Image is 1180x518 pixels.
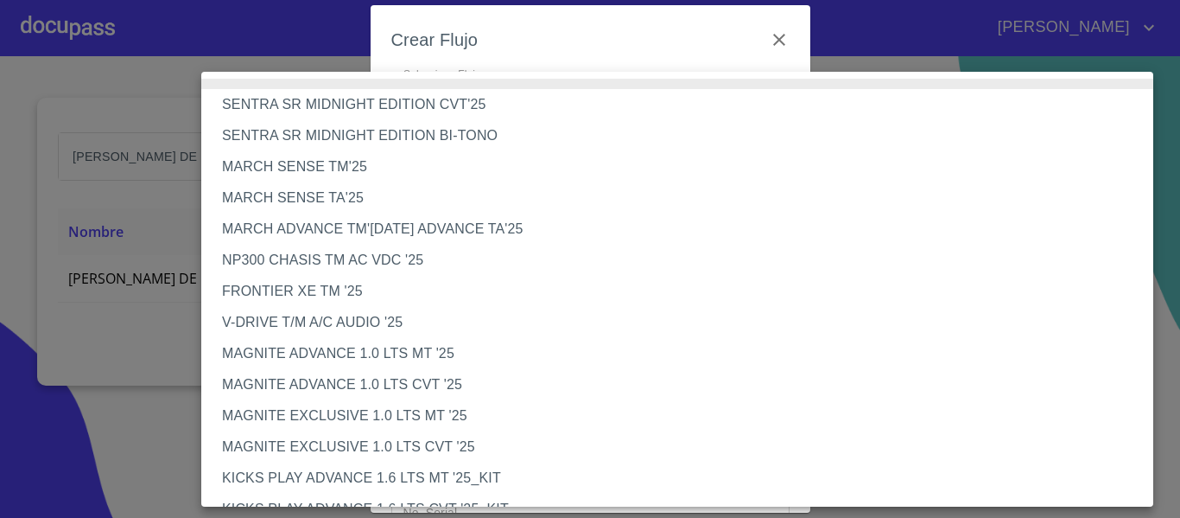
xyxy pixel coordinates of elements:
[201,182,1166,214] li: MARCH SENSE TA'25
[201,400,1166,432] li: MAGNITE EXCLUSIVE 1.0 LTS MT '25
[201,432,1166,463] li: MAGNITE EXCLUSIVE 1.0 LTS CVT '25
[201,214,1166,245] li: MARCH ADVANCE TM'[DATE] ADVANCE TA'25
[201,245,1166,276] li: NP300 CHASIS TM AC VDC '25
[201,338,1166,369] li: MAGNITE ADVANCE 1.0 LTS MT '25
[201,120,1166,151] li: SENTRA SR MIDNIGHT EDITION BI-TONO
[201,307,1166,338] li: V-DRIVE T/M A/C AUDIO '25
[201,151,1166,182] li: MARCH SENSE TM'25
[201,89,1166,120] li: SENTRA SR MIDNIGHT EDITION CVT'25
[201,463,1166,494] li: KICKS PLAY ADVANCE 1.6 LTS MT '25_KIT
[201,276,1166,307] li: FRONTIER XE TM '25
[201,369,1166,400] li: MAGNITE ADVANCE 1.0 LTS CVT '25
